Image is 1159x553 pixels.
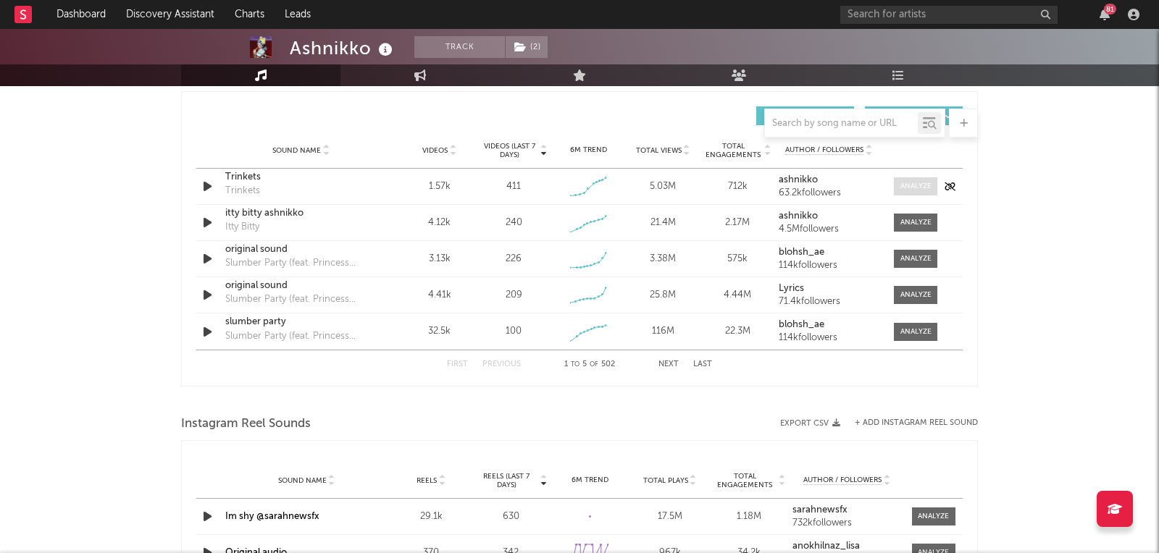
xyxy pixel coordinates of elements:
div: 732k followers [792,518,901,528]
button: Next [658,360,679,368]
div: 4.12k [406,216,473,230]
div: 116M [629,324,697,339]
button: First [447,360,468,368]
div: 3.13k [406,252,473,266]
a: sarahnewsfx [792,505,901,515]
div: 4.44M [704,288,771,303]
div: 1.57k [406,180,473,194]
div: + Add Instagram Reel Sound [840,419,978,427]
span: Author / Followers [785,145,863,155]
span: Total Views [636,146,682,155]
div: 32.5k [406,324,473,339]
span: of [590,361,598,368]
a: original sound [225,279,377,293]
span: Reels (last 7 days) [474,472,538,489]
div: 114k followers [779,333,879,343]
div: 29.1k [395,510,467,524]
a: original sound [225,242,377,257]
div: 114k followers [779,261,879,271]
strong: Lyrics [779,284,804,293]
span: Videos (last 7 days) [480,142,539,159]
a: blohsh_ae [779,320,879,330]
a: blohsh_ae [779,248,879,258]
div: 5.03M [629,180,697,194]
a: anokhilnaz_lisa [792,541,901,552]
span: to [571,361,579,368]
button: (2) [506,36,548,58]
span: Author / Followers [803,476,882,485]
div: 6M Trend [555,145,622,156]
input: Search for artists [840,6,1058,24]
div: Itty Bitty [225,220,259,235]
a: ashnikko [779,211,879,221]
div: 2.17M [704,216,771,230]
strong: ashnikko [779,175,818,185]
div: 63.2k followers [779,188,879,198]
button: Export CSV [780,419,840,428]
div: 209 [506,288,522,303]
a: itty bitty ashnikko [225,206,377,221]
a: Trinkets [225,170,377,185]
div: Slumber Party (feat. Princess Nokia) [225,256,377,271]
button: Official(18) [865,106,963,125]
div: 21.4M [629,216,697,230]
div: 240 [506,216,522,230]
div: Ashnikko [290,36,396,60]
strong: blohsh_ae [779,248,824,257]
div: 712k [704,180,771,194]
div: 22.3M [704,324,771,339]
strong: sarahnewsfx [792,505,848,515]
div: 71.4k followers [779,297,879,307]
span: Instagram Reel Sounds [181,415,311,433]
span: ( 2 ) [505,36,548,58]
div: Trinkets [225,184,260,198]
div: 1.18M [714,510,786,524]
a: Lyrics [779,284,879,294]
span: Videos [422,146,448,155]
a: ashnikko [779,175,879,185]
span: Reels [417,476,437,485]
div: Slumber Party (feat. Princess Nokia) [225,329,377,344]
div: 17.5M [634,510,706,524]
span: Total Plays [643,476,688,485]
div: 4.5M followers [779,224,879,235]
button: UGC(484) [756,106,854,125]
span: Sound Name [272,146,321,155]
span: Sound Name [278,476,327,485]
a: Im shy @sarahnewsfx [225,512,319,521]
div: Slumber Party (feat. Princess Nokia) [225,292,377,307]
input: Search by song name or URL [765,118,918,130]
button: Track [414,36,505,58]
div: 6M Trend [554,475,627,486]
div: 3.38M [629,252,697,266]
span: Total Engagements [704,142,763,159]
div: 630 [474,510,547,524]
div: 1 5 502 [550,356,629,373]
strong: ashnikko [779,211,818,221]
div: 100 [506,324,522,339]
button: Last [693,360,712,368]
button: + Add Instagram Reel Sound [855,419,978,427]
strong: anokhilnaz_lisa [792,541,860,551]
a: slumber party [225,315,377,329]
strong: blohsh_ae [779,320,824,329]
div: 411 [506,180,521,194]
div: 25.8M [629,288,697,303]
button: Previous [482,360,521,368]
div: 226 [506,252,522,266]
div: 81 [1104,4,1116,14]
button: 81 [1100,9,1110,20]
span: Total Engagements [714,472,777,489]
div: 4.41k [406,288,473,303]
div: 575k [704,252,771,266]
